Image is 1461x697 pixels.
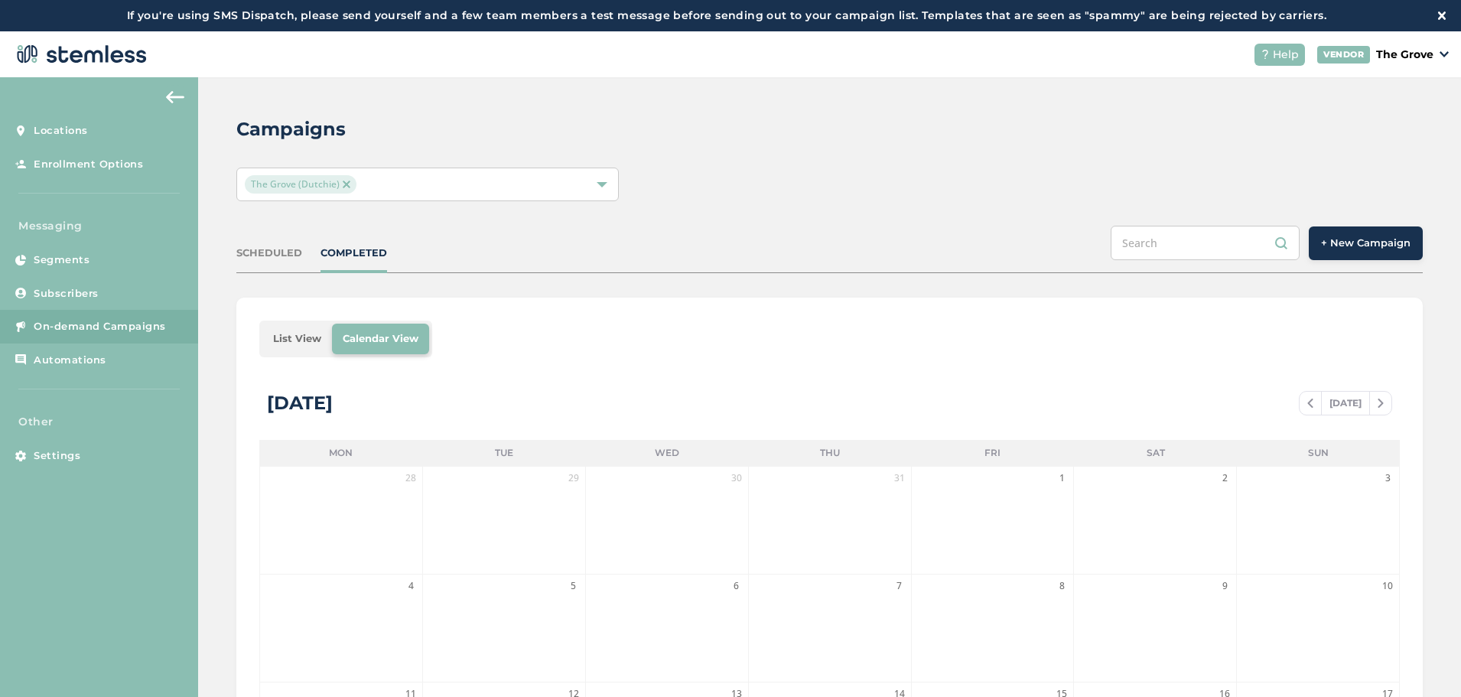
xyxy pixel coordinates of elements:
[1273,47,1299,63] span: Help
[34,448,80,464] span: Settings
[748,440,911,466] li: Thu
[1440,51,1449,57] img: icon_down-arrow-small-66adaf34.svg
[332,324,429,354] li: Calendar View
[12,39,147,70] img: logo-dark-0685b13c.svg
[729,471,744,486] span: 30
[236,246,302,261] div: SCHEDULED
[321,246,387,261] div: COMPLETED
[262,324,332,354] li: List View
[1317,46,1370,64] div: VENDOR
[1217,578,1232,594] span: 9
[1217,471,1232,486] span: 2
[729,578,744,594] span: 6
[1380,471,1395,486] span: 3
[34,157,143,172] span: Enrollment Options
[1321,392,1370,415] span: [DATE]
[166,91,184,103] img: icon-arrow-back-accent-c549486e.svg
[1380,578,1395,594] span: 10
[34,353,106,368] span: Automations
[566,578,581,594] span: 5
[267,389,333,417] div: [DATE]
[1237,440,1400,466] li: Sun
[34,252,89,268] span: Segments
[1261,50,1270,59] img: icon-help-white-03924b79.svg
[343,181,350,188] img: icon-close-accent-8a337256.svg
[566,471,581,486] span: 29
[34,123,88,138] span: Locations
[422,440,585,466] li: Tue
[236,116,346,143] h2: Campaigns
[245,175,356,194] span: The Grove (Dutchie)
[1438,11,1446,19] img: icon-close-white-1ed751a3.svg
[403,471,418,486] span: 28
[892,471,907,486] span: 31
[1376,47,1433,63] p: The Grove
[1054,578,1069,594] span: 8
[1385,624,1461,697] iframe: Chat Widget
[1054,471,1069,486] span: 1
[1309,226,1423,260] button: + New Campaign
[911,440,1074,466] li: Fri
[259,440,422,466] li: Mon
[585,440,748,466] li: Wed
[1378,399,1384,408] img: icon-chevron-right-bae969c5.svg
[892,578,907,594] span: 7
[15,8,1438,24] label: If you're using SMS Dispatch, please send yourself and a few team members a test message before s...
[1321,236,1411,251] span: + New Campaign
[1074,440,1237,466] li: Sat
[1307,399,1313,408] img: icon-chevron-left-b8c47ebb.svg
[1111,226,1300,260] input: Search
[403,578,418,594] span: 4
[34,286,99,301] span: Subscribers
[34,319,166,334] span: On-demand Campaigns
